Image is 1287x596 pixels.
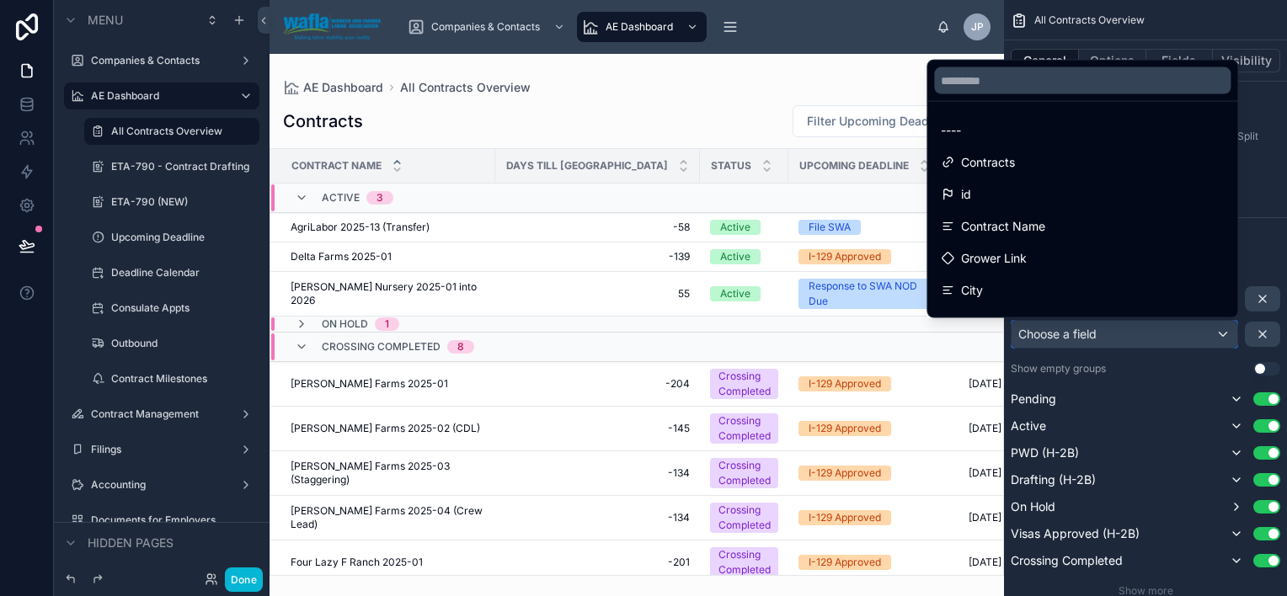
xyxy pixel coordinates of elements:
div: I-129 Approved [809,376,881,391]
a: AgriLabor 2025-13 (Transfer) [291,221,485,234]
div: 3 [376,191,383,205]
span: AE Dashboard [303,79,383,96]
a: [DATE] [969,422,1121,435]
span: Status [711,159,751,173]
span: Upcoming Deadline [799,159,909,173]
a: Active [710,286,778,301]
a: [DATE] [969,556,1121,569]
div: Active [720,220,750,235]
a: Active [710,249,778,264]
a: -134 [505,511,690,524]
span: [PERSON_NAME] Farms 2025-01 [291,377,448,391]
a: AE Dashboard [283,79,383,96]
a: Crossing Completed [710,369,778,399]
a: Crossing Completed [710,503,778,533]
span: Contract Name [291,159,382,173]
span: Companies & Contacts [431,20,540,34]
a: I-129 Approved [798,421,948,436]
a: [PERSON_NAME] Nursery 2025-01 into 2026 [291,280,485,307]
div: I-129 Approved [809,466,881,481]
span: Delta Farms 2025-01 [291,250,392,263]
span: State [961,312,991,333]
span: [DATE] [969,422,1001,435]
a: Active [710,220,778,235]
a: I-129 Approved [798,555,948,570]
span: [DATE] [969,377,1001,391]
a: Crossing Completed [710,413,778,444]
span: Four Lazy F Ranch 2025-01 [291,556,423,569]
a: [DATE] [969,511,1121,524]
h1: Contracts [283,109,363,133]
a: -145 [505,422,690,435]
a: All Contracts Overview [400,79,531,96]
div: 1 [385,317,389,331]
a: File SWA [798,220,948,235]
a: [PERSON_NAME] Farms 2025-01 [291,377,485,391]
span: JP [971,20,984,34]
span: [DATE] [969,556,1001,569]
a: [DATE] [969,377,1121,391]
div: Crossing Completed [718,503,771,533]
div: Crossing Completed [718,458,771,488]
span: Grower Link [961,248,1027,269]
span: [DATE] [969,466,1001,480]
div: scrollable content [394,8,937,45]
a: [PERSON_NAME] Farms 2025-03 (Staggering) [291,460,485,487]
div: File SWA [809,220,851,235]
span: AgriLabor 2025-13 (Transfer) [291,221,430,234]
a: I-129 Approved [798,466,948,481]
a: -134 [505,466,690,480]
span: AE Dashboard [606,20,673,34]
div: Crossing Completed [718,369,771,399]
div: I-129 Approved [809,249,881,264]
a: 55 [505,287,690,301]
a: [PERSON_NAME] Farms 2025-02 (CDL) [291,422,485,435]
div: Crossing Completed [718,413,771,444]
a: Response to SWA NOD Due [798,279,948,309]
div: Active [720,249,750,264]
a: -201 [505,556,690,569]
span: ---- [941,120,961,141]
div: 8 [457,340,464,354]
span: Filter Upcoming Deadline [807,113,949,130]
span: Crossing Completed [322,340,441,354]
span: [PERSON_NAME] Farms 2025-02 (CDL) [291,422,480,435]
a: I-129 Approved [798,510,948,525]
a: -139 [505,250,690,263]
a: Companies & Contacts [403,12,574,42]
span: Days till [GEOGRAPHIC_DATA] [506,159,668,173]
a: -204 [505,377,690,391]
span: Contract Name [961,216,1045,237]
a: I-129 Approved [798,376,948,391]
img: App logo [283,13,381,40]
span: Contracts [961,152,1015,173]
a: Crossing Completed [710,547,778,577]
a: -58 [505,221,690,234]
a: I-129 Approved [798,249,948,264]
div: Response to SWA NOD Due [809,279,938,309]
a: [DATE] [969,466,1121,480]
a: Four Lazy F Ranch 2025-01 [291,556,485,569]
div: I-129 Approved [809,555,881,570]
span: [DATE] [969,511,1001,524]
a: Delta Farms 2025-01 [291,250,485,263]
a: Crossing Completed [710,458,778,488]
div: Active [720,286,750,301]
div: I-129 Approved [809,510,881,525]
span: [PERSON_NAME] Farms 2025-04 (Crew Lead) [291,504,485,531]
span: Active [322,191,360,205]
span: City [961,280,983,301]
button: Select Button [793,105,984,137]
span: id [961,184,971,205]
